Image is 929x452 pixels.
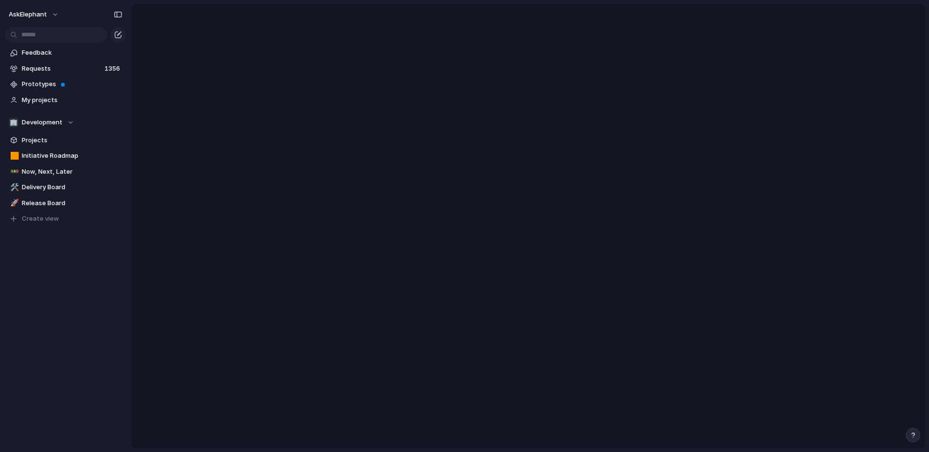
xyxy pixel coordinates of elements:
[22,118,62,127] span: Development
[9,10,47,19] span: AskElephant
[10,166,17,177] div: 🚥
[9,151,18,161] button: 🟧
[5,180,126,195] a: 🛠️Delivery Board
[22,95,122,105] span: My projects
[5,165,126,179] a: 🚥Now, Next, Later
[105,64,122,74] span: 1356
[5,45,126,60] a: Feedback
[9,167,18,177] button: 🚥
[22,214,59,224] span: Create view
[5,211,126,226] button: Create view
[22,48,122,58] span: Feedback
[22,64,102,74] span: Requests
[10,151,17,162] div: 🟧
[22,79,122,89] span: Prototypes
[22,182,122,192] span: Delivery Board
[22,198,122,208] span: Release Board
[22,151,122,161] span: Initiative Roadmap
[10,182,17,193] div: 🛠️
[5,77,126,91] a: Prototypes
[5,133,126,148] a: Projects
[9,118,18,127] div: 🏢
[5,61,126,76] a: Requests1356
[22,136,122,145] span: Projects
[4,7,64,22] button: AskElephant
[9,198,18,208] button: 🚀
[5,93,126,107] a: My projects
[22,167,122,177] span: Now, Next, Later
[5,149,126,163] a: 🟧Initiative Roadmap
[9,182,18,192] button: 🛠️
[5,115,126,130] button: 🏢Development
[10,197,17,209] div: 🚀
[5,196,126,211] a: 🚀Release Board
